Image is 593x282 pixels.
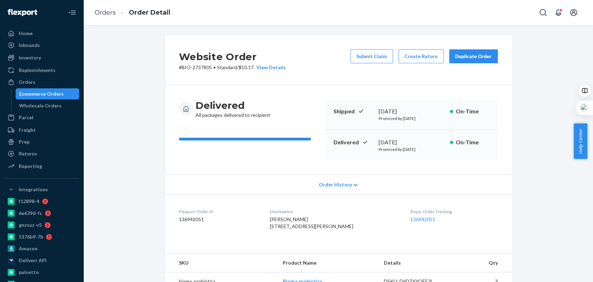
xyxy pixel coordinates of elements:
[19,114,33,121] div: Parcel
[449,49,498,63] button: Duplicate Order
[456,107,489,115] p: On-Time
[4,196,79,207] a: f12898-4
[19,102,61,109] div: Wholesale Orders
[213,64,216,70] span: •
[270,216,353,229] span: [PERSON_NAME] [STREET_ADDRESS][PERSON_NAME]
[19,138,30,145] div: Prep
[19,67,56,74] div: Replenishments
[19,186,48,193] div: Integrations
[379,138,444,146] div: [DATE]
[4,255,79,266] a: Deliverr API
[179,216,259,223] dd: 136942051
[19,30,33,37] div: Home
[4,136,79,147] a: Prep
[351,49,393,63] button: Submit Claim
[333,107,373,115] p: Shipped
[455,53,492,60] div: Duplicate Order
[4,184,79,195] button: Integrations
[4,28,79,39] a: Home
[19,163,42,170] div: Reporting
[456,138,489,146] p: On-Time
[89,2,176,23] ol: breadcrumbs
[410,209,498,215] dt: Buyer Order Tracking
[94,9,116,16] a: Orders
[536,6,550,19] button: Open Search Box
[16,100,80,111] a: Wholesale Orders
[65,6,79,19] button: Close Navigation
[16,88,80,99] a: Ecommerce Orders
[8,9,37,16] img: Flexport logo
[398,49,444,63] button: Create Return
[379,115,444,121] p: Promised by [DATE]
[4,161,79,172] a: Reporting
[319,181,352,188] span: Order History
[19,42,40,49] div: Inbounds
[196,99,270,119] div: All packages delivered to recipient
[574,123,587,159] button: Help Center
[567,6,580,19] button: Open account menu
[333,138,373,146] p: Delivered
[4,65,79,76] a: Replenishments
[455,254,512,272] th: Qty
[4,124,79,136] a: Freight
[4,243,79,254] a: Amazon
[129,9,170,16] a: Order Detail
[4,208,79,219] a: 6e639d-fc
[4,267,79,278] a: pulsetto
[410,216,435,222] a: 136942051
[19,79,35,86] div: Orders
[217,64,237,70] span: Standard
[19,221,42,228] div: gnzsuz-v5
[19,269,39,276] div: pulsetto
[19,257,47,264] div: Deliverr API
[19,245,38,252] div: Amazon
[270,209,399,215] dt: Destination
[19,150,37,157] div: Returns
[19,54,41,61] div: Inventory
[4,219,79,231] a: gnzsuz-v5
[277,254,378,272] th: Product Name
[4,231,79,242] a: 5176b9-7b
[4,112,79,123] a: Parcel
[19,90,64,97] div: Ecommerce Orders
[179,49,286,64] h2: Website Order
[379,107,444,115] div: [DATE]
[179,64,286,71] p: # BIO-2737805 / $10.17
[4,52,79,63] a: Inventory
[179,209,259,215] dt: Flexport Order ID
[4,76,79,88] a: Orders
[196,99,270,112] h3: Delivered
[165,254,277,272] th: SKU
[19,210,42,217] div: 6e639d-fc
[19,127,36,134] div: Freight
[379,146,444,152] p: Promised by [DATE]
[4,148,79,159] a: Returns
[551,6,565,19] button: Open notifications
[378,254,455,272] th: Details
[254,64,286,71] button: View Details
[4,40,79,51] a: Inbounds
[19,198,39,205] div: f12898-4
[19,233,43,240] div: 5176b9-7b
